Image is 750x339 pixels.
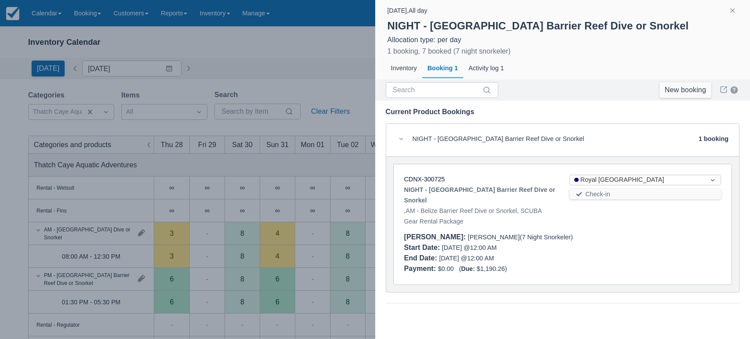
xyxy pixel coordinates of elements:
a: New booking [659,82,711,98]
div: [DATE] @ 12:00 AM [404,242,556,253]
div: NIGHT - [GEOGRAPHIC_DATA] Barrier Reef Dive or Snorkel [413,134,584,146]
strong: NIGHT - [GEOGRAPHIC_DATA] Barrier Reef Dive or Snorkel [404,184,556,206]
div: [DATE] @ 12:00 AM [404,253,556,263]
div: $0.00 [404,263,721,274]
div: , AM - Belize Barrier Reef Dive or Snorkel, SCUBA Gear Rental Package [404,184,556,227]
div: Due: [461,265,477,272]
div: [PERSON_NAME] (7 Night Snorkeler) [404,232,721,242]
div: Start Date : [404,244,442,251]
div: End Date : [404,254,439,262]
div: [DATE] , All day [388,5,428,16]
div: Activity log 1 [463,58,509,79]
input: Search [393,82,481,98]
div: Payment : [404,265,438,272]
span: ( $1,190.26 ) [459,265,507,272]
button: Check-in [569,189,721,199]
div: 1 booking [699,134,728,146]
div: Allocation type: per day [388,36,738,44]
div: Current Product Bookings [386,108,740,116]
span: Dropdown icon [708,176,717,184]
a: CDNX-300725 [404,176,445,183]
div: Royal [GEOGRAPHIC_DATA] [574,175,700,185]
div: Inventory [386,58,422,79]
div: 1 booking, 7 booked (7 night snorkeler) [388,46,511,57]
div: Booking 1 [422,58,464,79]
div: [PERSON_NAME] : [404,233,468,241]
strong: NIGHT - [GEOGRAPHIC_DATA] Barrier Reef Dive or Snorkel [388,20,689,32]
